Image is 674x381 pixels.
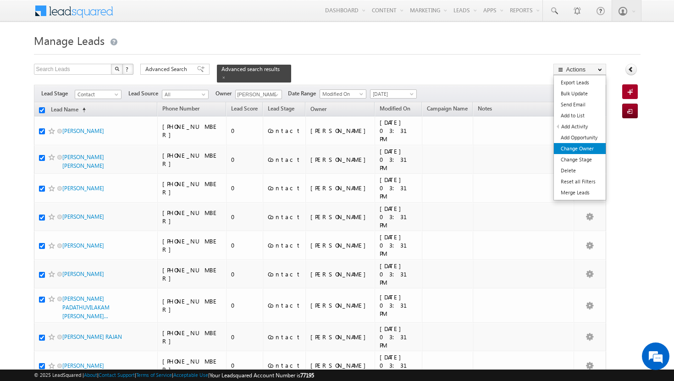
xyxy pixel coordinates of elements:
div: Contact [268,184,301,192]
a: Bulk Update [554,88,606,99]
a: Change Owner [554,143,606,154]
a: [PERSON_NAME] [62,185,104,192]
div: [PHONE_NUMBER] [162,180,222,196]
a: [PERSON_NAME] [62,362,104,369]
span: Owner [310,105,326,112]
span: Phone Number [162,105,199,112]
a: Add Activity [554,121,606,132]
a: Delete [554,165,606,176]
span: Your Leadsquared Account Number is [210,372,314,379]
div: Minimize live chat window [150,5,172,27]
div: [PERSON_NAME] [310,361,370,370]
div: 0 [231,361,259,370]
a: Notes [473,104,497,116]
span: Campaign Name [427,105,468,112]
div: [DATE] 03:31 PM [380,176,418,200]
div: [DATE] 03:31 PM [380,353,418,378]
span: (sorted ascending) [78,106,86,114]
em: Start Chat [125,282,166,295]
div: Contact [268,270,301,278]
span: Contact [75,90,119,99]
div: 0 [231,184,259,192]
input: Type to Search [235,90,282,99]
div: [PERSON_NAME] [310,127,370,135]
a: About [84,372,97,378]
a: Reset all Filters [554,176,606,187]
span: Modified On [320,90,364,98]
textarea: Type your message and hit 'Enter' [12,85,167,275]
img: Search [115,66,119,71]
div: Contact [268,361,301,370]
div: [PERSON_NAME] [310,301,370,309]
span: Modified On [380,105,410,112]
a: Modified On [320,89,366,99]
div: Contact [268,213,301,221]
a: [PERSON_NAME] [62,127,104,134]
a: Export Leads [554,77,606,88]
div: 0 [231,333,259,341]
div: [DATE] 03:31 PM [380,293,418,318]
a: Phone Number [158,104,204,116]
div: [PHONE_NUMBER] [162,357,222,374]
a: Modified On [375,104,415,116]
div: 0 [231,301,259,309]
span: Date Range [288,89,320,98]
a: [PERSON_NAME] [PERSON_NAME] [62,154,104,169]
div: [PERSON_NAME] [310,333,370,341]
div: [PHONE_NUMBER] [162,266,222,282]
a: Contact [75,90,122,99]
div: [PHONE_NUMBER] [162,329,222,345]
div: Contact [268,155,301,164]
span: © 2025 LeadSquared | | | | | [34,371,314,380]
span: ? [126,65,130,73]
div: [PERSON_NAME] [310,241,370,249]
a: Lead Stage [263,104,299,116]
div: Contact [268,127,301,135]
div: [DATE] 03:31 PM [380,204,418,229]
a: Send Email [554,99,606,110]
a: Add to List [554,110,606,121]
span: Lead Stage [41,89,75,98]
input: Check all records [39,107,45,113]
div: Contact [268,333,301,341]
a: [PERSON_NAME] [62,213,104,220]
a: Merge Leads [554,187,606,198]
div: [PERSON_NAME] [310,155,370,164]
div: [PHONE_NUMBER] [162,237,222,254]
span: Owner [215,89,235,98]
a: Lead Name(sorted ascending) [46,104,90,116]
div: 0 [231,127,259,135]
div: [PERSON_NAME] [310,270,370,278]
a: Lead Score [227,104,262,116]
a: All [162,90,209,99]
span: All [162,90,206,99]
span: [DATE] [370,90,414,98]
div: [DATE] 03:31 PM [380,147,418,172]
a: Show All Items [270,90,281,99]
a: Change Stage [554,154,606,165]
div: 0 [231,155,259,164]
div: 0 [231,241,259,249]
div: Chat with us now [48,48,154,60]
a: Contact Support [99,372,135,378]
a: [PERSON_NAME] [62,271,104,277]
div: [PERSON_NAME] [310,213,370,221]
a: Acceptable Use [173,372,208,378]
div: 0 [231,213,259,221]
span: Lead Score [231,105,258,112]
a: Campaign Name [422,104,472,116]
button: Actions [553,64,606,75]
div: [DATE] 03:31 PM [380,325,418,349]
button: ? [122,64,133,75]
div: Contact [268,241,301,249]
div: 0 [231,270,259,278]
a: [PERSON_NAME] RAJAN [62,333,122,340]
span: Lead Stage [268,105,294,112]
span: Manage Leads [34,33,105,48]
a: Add Opportunity [554,132,606,143]
div: [PHONE_NUMBER] [162,122,222,139]
a: [DATE] [370,89,417,99]
div: [PERSON_NAME] [310,184,370,192]
div: [DATE] 03:31 PM [380,118,418,143]
div: [PHONE_NUMBER] [162,209,222,225]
